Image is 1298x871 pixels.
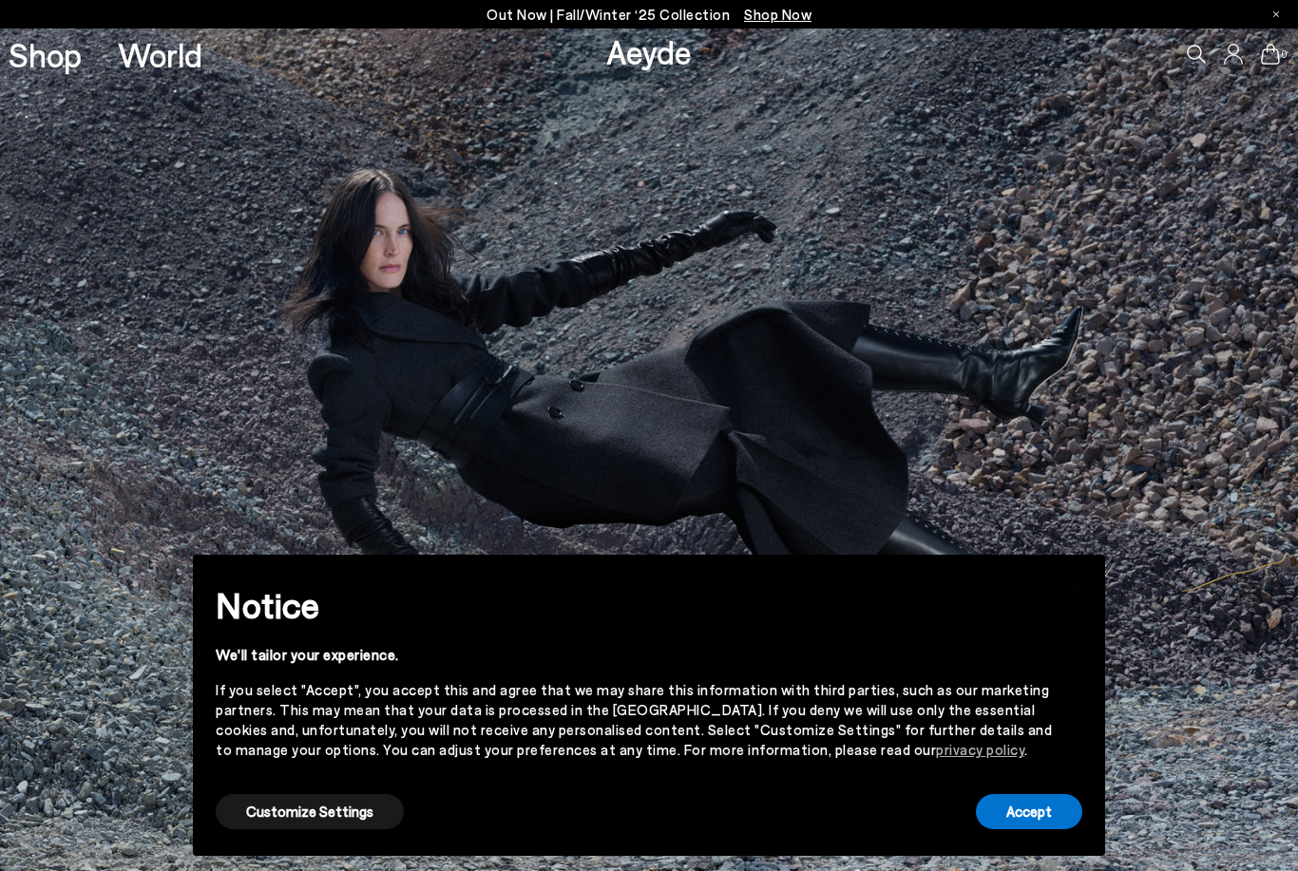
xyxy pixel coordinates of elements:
[216,680,1052,760] div: If you select "Accept", you accept this and agree that we may share this information with third p...
[216,794,404,829] button: Customize Settings
[976,794,1082,829] button: Accept
[1052,560,1098,606] button: Close this notice
[216,645,1052,665] div: We'll tailor your experience.
[216,580,1052,630] h2: Notice
[1068,569,1081,596] span: ×
[936,741,1024,758] a: privacy policy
